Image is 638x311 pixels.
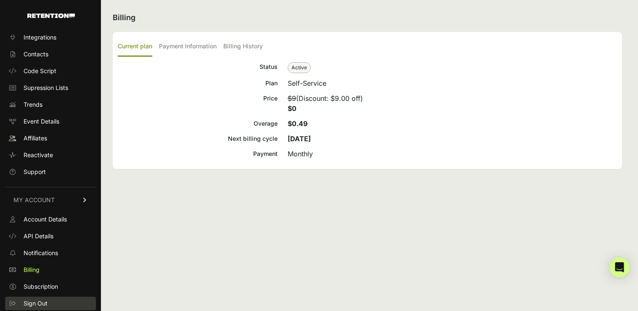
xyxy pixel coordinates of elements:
span: Account Details [24,215,67,224]
strong: [DATE] [288,134,311,143]
label: Payment Information [159,37,217,57]
a: Supression Lists [5,81,96,95]
a: Sign Out [5,297,96,310]
div: (Discount: $9.00 off) [288,93,617,113]
div: Overage [118,119,278,129]
a: Subscription [5,280,96,293]
label: Current plan [118,37,152,57]
span: Trends [24,100,42,109]
a: Billing [5,263,96,277]
a: API Details [5,229,96,243]
h2: Billing [113,12,622,24]
span: Subscription [24,282,58,291]
a: Support [5,165,96,179]
span: Support [24,168,46,176]
span: Notifications [24,249,58,257]
span: Event Details [24,117,59,126]
div: Plan [118,78,278,88]
span: Billing [24,266,40,274]
a: Reactivate [5,148,96,162]
a: Account Details [5,213,96,226]
div: Price [118,93,278,113]
span: Supression Lists [24,84,68,92]
div: Payment [118,149,278,159]
img: Retention.com [27,13,75,18]
span: Reactivate [24,151,53,159]
span: API Details [24,232,53,240]
strong: $0.49 [288,119,307,128]
span: Integrations [24,33,56,42]
div: Next billing cycle [118,134,278,144]
a: Affiliates [5,132,96,145]
span: Code Script [24,67,56,75]
a: Event Details [5,115,96,128]
div: Open Intercom Messenger [609,257,630,277]
div: Status [118,62,278,73]
span: Sign Out [24,299,48,308]
a: Trends [5,98,96,111]
div: Monthly [288,149,617,159]
span: Active [288,62,311,73]
a: Integrations [5,31,96,44]
a: Contacts [5,47,96,61]
a: Code Script [5,64,96,78]
span: Affiliates [24,134,47,142]
span: Contacts [24,50,48,58]
label: Billing History [223,37,263,57]
div: Self-Service [288,78,617,88]
span: MY ACCOUNT [13,196,55,204]
label: $9 [288,94,296,103]
a: Notifications [5,246,96,260]
a: MY ACCOUNT [5,187,96,213]
strong: $0 [288,104,296,113]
